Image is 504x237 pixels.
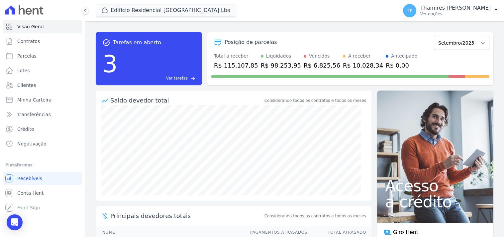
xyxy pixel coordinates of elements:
[264,98,366,104] div: Considerando todos os contratos e todos os meses
[3,137,82,150] a: Negativação
[17,126,34,132] span: Crédito
[17,53,37,59] span: Parcelas
[17,82,36,89] span: Clientes
[304,61,340,70] div: R$ 6.825,56
[17,97,51,103] span: Minha Carteira
[225,38,277,46] div: Posição de parcelas
[166,75,188,81] span: Ver tarefas
[348,53,371,60] div: A receber
[17,23,44,30] span: Visão Geral
[385,194,485,210] span: a crédito
[264,213,366,219] span: Considerando todos os contratos e todos os meses
[420,11,491,17] p: Ver opções
[17,190,44,196] span: Conta Hent
[393,228,418,236] span: Giro Hent
[3,20,82,33] a: Visão Geral
[391,53,417,60] div: Antecipado
[3,64,82,77] a: Lotes
[3,35,82,48] a: Contratos
[96,4,236,17] button: Edíficio Residencial [GEOGRAPHIC_DATA] Lba
[3,186,82,200] a: Conta Hent
[3,49,82,63] a: Parcelas
[309,53,330,60] div: Vencidos
[214,61,258,70] div: R$ 115.107,85
[17,140,47,147] span: Negativação
[110,211,263,220] span: Principais devedores totais
[102,47,118,81] div: 3
[120,75,195,81] a: Ver tarefas east
[113,39,161,47] span: Tarefas em aberto
[214,53,258,60] div: Total a receber
[343,61,383,70] div: R$ 10.028,34
[3,93,82,107] a: Minha Carteira
[3,172,82,185] a: Recebíveis
[407,8,412,13] span: TP
[261,61,301,70] div: R$ 98.253,95
[266,53,291,60] div: Liquidados
[386,61,417,70] div: R$ 0,00
[3,122,82,136] a: Crédito
[420,5,491,11] p: Thamires [PERSON_NAME]
[7,214,23,230] div: Open Intercom Messenger
[17,175,42,182] span: Recebíveis
[190,76,195,81] span: east
[3,108,82,121] a: Transferências
[5,161,79,169] div: Plataformas
[3,79,82,92] a: Clientes
[398,1,504,20] button: TP Thamires [PERSON_NAME] Ver opções
[17,111,51,118] span: Transferências
[110,96,263,105] div: Saldo devedor total
[17,67,30,74] span: Lotes
[102,39,110,47] span: task_alt
[385,178,485,194] span: Acesso
[17,38,40,45] span: Contratos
